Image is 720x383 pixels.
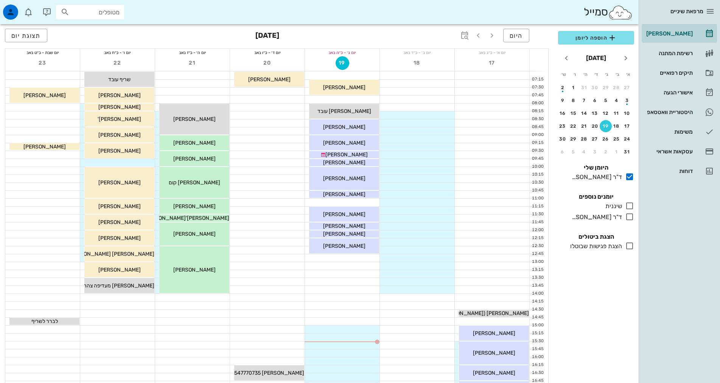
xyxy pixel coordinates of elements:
[530,100,545,107] div: 08:00
[611,94,623,107] button: 4
[600,120,612,132] button: 19
[611,136,623,142] div: 25
[411,60,424,66] span: 18
[80,49,155,56] div: יום ו׳ - כ״ח באב
[323,159,365,166] span: [PERSON_NAME]
[530,354,545,360] div: 16:00
[380,49,454,56] div: יום ב׳ - כ״ד באב
[568,120,580,132] button: 22
[22,6,27,11] span: תג
[230,49,305,56] div: יום ד׳ - כ״ו באב
[642,25,717,43] a: [PERSON_NAME]
[557,120,569,132] button: 23
[557,124,569,129] div: 23
[559,68,569,81] th: ש׳
[589,82,601,94] button: 30
[98,235,141,241] span: [PERSON_NAME]
[530,243,545,249] div: 12:30
[31,318,58,324] span: לברר לשריף
[619,51,633,65] button: חודש שעבר
[98,219,141,225] span: [PERSON_NAME]
[530,219,545,225] div: 11:45
[23,144,66,150] span: [PERSON_NAME]
[621,94,633,107] button: 3
[589,136,601,142] div: 27
[530,346,545,352] div: 15:45
[600,124,612,129] div: 19
[325,151,368,158] span: [PERSON_NAME]
[557,107,569,119] button: 16
[642,44,717,62] a: רשימת המתנה
[645,168,693,174] div: דוחות
[568,98,580,103] div: 8
[645,109,693,115] div: היסטוריית וואטסאפ
[485,56,499,70] button: 17
[336,56,349,70] button: 19
[530,187,545,194] div: 10:45
[621,149,633,154] div: 31
[567,242,622,251] div: הצגת פגישות שבוטלו
[530,267,545,273] div: 13:15
[569,213,622,222] div: ד"ר [PERSON_NAME]
[173,140,216,146] span: [PERSON_NAME]
[670,8,703,15] span: מרפאת שיניים
[530,116,545,122] div: 08:30
[578,146,590,158] button: 4
[600,149,612,154] div: 2
[602,202,622,211] div: שיננית
[530,275,545,281] div: 13:30
[624,68,633,81] th: א׳
[642,103,717,121] a: היסטוריית וואטסאפ
[569,68,579,81] th: ו׳
[530,211,545,218] div: 11:30
[621,98,633,103] div: 3
[611,111,623,116] div: 11
[611,124,623,129] div: 18
[473,370,515,376] span: [PERSON_NAME]
[323,211,365,218] span: [PERSON_NAME]
[589,146,601,158] button: 3
[621,136,633,142] div: 24
[36,56,50,70] button: 23
[98,104,141,110] span: [PERSON_NAME]
[186,60,199,66] span: 21
[530,298,545,305] div: 14:15
[578,85,590,90] div: 31
[557,149,569,154] div: 6
[255,29,279,44] h3: [DATE]
[98,203,141,210] span: [PERSON_NAME]
[578,133,590,145] button: 28
[530,164,545,170] div: 10:00
[580,68,590,81] th: ה׳
[411,56,424,70] button: 18
[611,149,623,154] div: 1
[261,60,274,66] span: 20
[589,120,601,132] button: 20
[589,133,601,145] button: 27
[558,192,634,201] h4: יומנים נוספים
[530,306,545,313] div: 14:30
[578,94,590,107] button: 7
[621,82,633,94] button: 27
[578,136,590,142] div: 28
[621,146,633,158] button: 31
[600,82,612,94] button: 29
[564,33,628,42] span: הוספה ליומן
[455,49,529,56] div: יום א׳ - כ״ג באב
[323,175,365,182] span: [PERSON_NAME]
[530,76,545,83] div: 07:15
[169,179,220,186] span: [PERSON_NAME] קום
[568,82,580,94] button: 1
[530,156,545,162] div: 09:45
[611,85,623,90] div: 28
[530,251,545,257] div: 12:45
[323,124,365,130] span: [PERSON_NAME]
[98,132,141,138] span: [PERSON_NAME]
[98,92,141,99] span: [PERSON_NAME]
[568,107,580,119] button: 15
[560,51,573,65] button: חודש הבא
[155,49,230,56] div: יום ה׳ - כ״ז באב
[645,70,693,76] div: תיקים רפואיים
[5,49,80,56] div: יום שבת - כ״ט באב
[600,94,612,107] button: 5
